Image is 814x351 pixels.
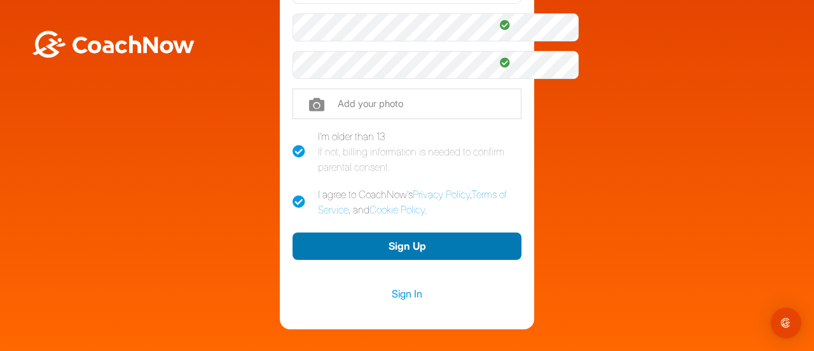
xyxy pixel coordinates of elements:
div: I'm older than 13 [318,129,521,175]
div: Open Intercom Messenger [771,308,801,338]
button: Sign Up [293,233,521,260]
a: Sign In [293,285,521,302]
img: BwLJSsUCoWCh5upNqxVrqldRgqLPVwmV24tXu5FoVAoFEpwwqQ3VIfuoInZCoVCoTD4vwADAC3ZFMkVEQFDAAAAAElFTkSuQmCC [31,31,196,58]
a: Cookie Policy [369,203,425,216]
label: I agree to CoachNow's , , and . [293,187,521,217]
a: Privacy Policy [413,188,470,201]
div: If not, billing information is needed to confirm parental consent. [318,144,521,175]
